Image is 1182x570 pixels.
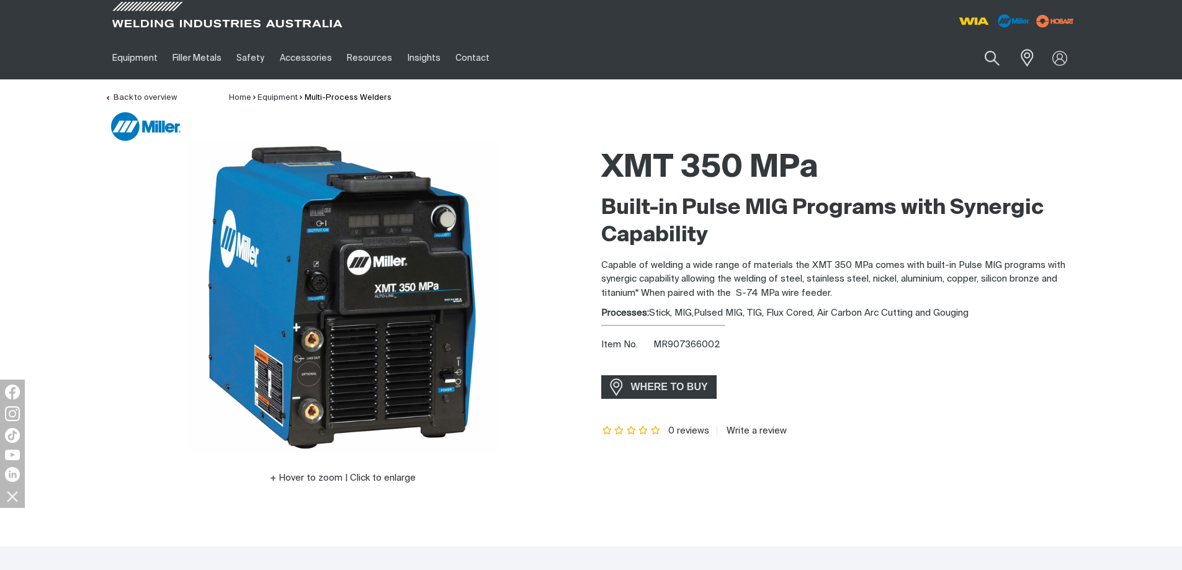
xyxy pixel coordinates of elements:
[448,37,497,79] a: Contact
[717,425,787,437] a: Write a review
[955,43,1013,73] input: Product name or item number...
[5,428,20,443] img: TikTok
[601,338,651,352] span: Item No.
[339,37,400,79] a: Resources
[262,471,423,486] button: Hover to zoom | Click to enlarge
[623,377,716,397] span: WHERE TO BUY
[601,306,1078,321] div: Stick, MIG,
[668,426,709,435] span: 0 reviews
[5,450,20,460] img: YouTube
[971,43,1013,73] button: Search products
[5,385,20,399] img: Facebook
[229,94,251,102] a: Home
[188,142,498,452] img: XMT 350 Mpa
[105,37,165,79] a: Equipment
[601,308,649,318] strong: Processes:
[2,486,23,507] img: hide socials
[1032,12,1078,30] img: miller
[165,37,229,79] a: Filler Metals
[305,94,392,102] a: Multi-Process Welders
[601,375,717,398] a: WHERE TO BUY
[400,37,447,79] a: Insights
[257,94,298,102] a: Equipment
[105,94,177,102] a: Back to overview of Multi-Process Welders
[5,406,20,421] img: Instagram
[601,427,662,435] span: Rating: {0}
[694,308,969,318] span: Pulsed MIG, TIG, Flux Cored, Air Carbon Arc Cutting and Gouging
[601,259,1078,301] p: Capable of welding a wide range of materials the XMT 350 MPa comes with built-in Pulse MIG progra...
[272,37,339,79] a: Accessories
[601,195,1078,249] h2: Built-in Pulse MIG Programs with Synergic Capability
[5,467,20,482] img: LinkedIn
[105,37,835,79] nav: Main
[229,92,392,104] nav: Breadcrumb
[111,112,181,141] img: Miller
[229,37,272,79] a: Safety
[653,340,720,349] span: MR907366002
[601,148,1078,189] h1: XMT 350 MPa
